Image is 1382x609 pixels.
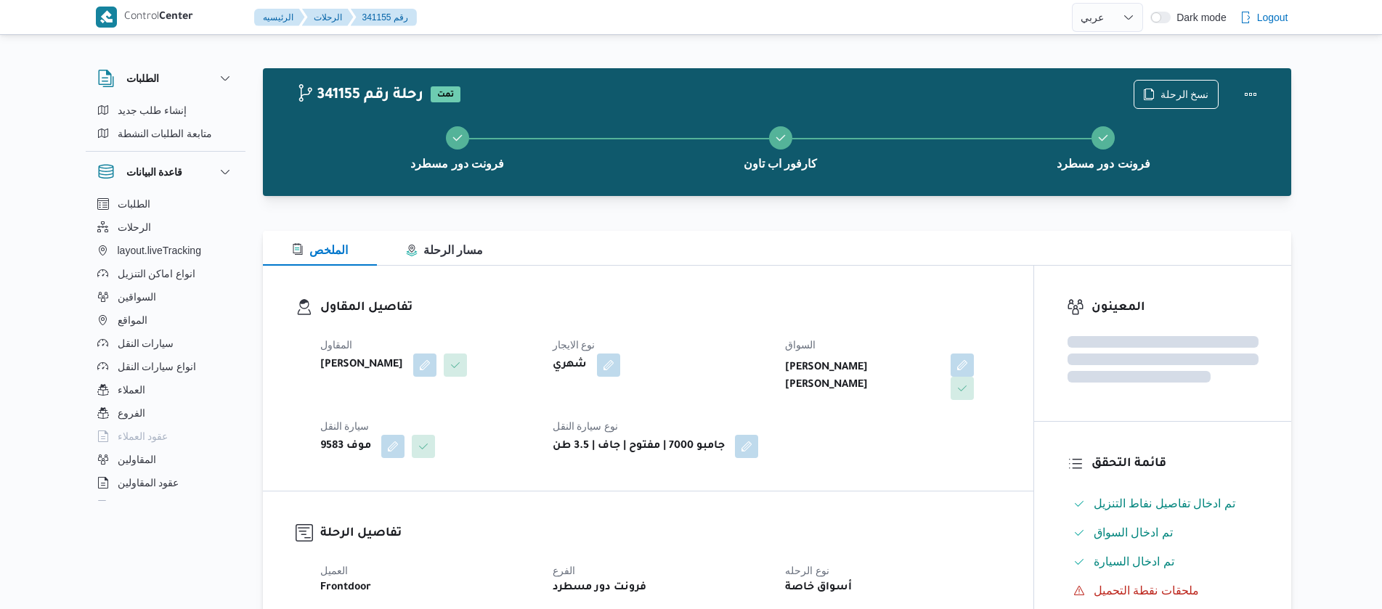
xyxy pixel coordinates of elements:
[1092,454,1259,474] h3: قائمة التحقق
[553,420,619,432] span: نوع سيارة النقل
[1057,155,1150,173] span: فرونت دور مسطرد
[785,359,940,394] b: [PERSON_NAME] [PERSON_NAME]
[320,565,348,576] span: العميل
[1094,497,1235,510] span: تم ادخال تفاصيل نفاط التنزيل
[410,155,504,173] span: فرونت دور مسطرد
[118,358,197,375] span: انواع سيارات النقل
[118,242,201,259] span: layout.liveTracking
[1257,9,1288,26] span: Logout
[1094,524,1173,541] span: تم ادخال السواق
[92,378,240,401] button: العملاء
[254,9,305,26] button: الرئيسيه
[92,494,240,518] button: اجهزة التليفون
[118,125,213,142] span: متابعة الطلبات النشطة
[744,155,818,173] span: كارفور اب تاون
[320,420,370,432] span: سيارة النقل
[92,448,240,471] button: المقاولين
[92,239,240,262] button: layout.liveTracking
[1234,3,1294,32] button: Logout
[92,285,240,308] button: السواقين
[1068,492,1259,515] button: تم ادخال تفاصيل نفاط التنزيل
[1094,553,1174,571] span: تم ادخال السيارة
[92,332,240,355] button: سيارات النقل
[86,192,245,507] div: قاعدة البيانات
[1068,579,1259,602] button: ملحقات نقطة التحميل
[118,451,156,468] span: المقاولين
[785,579,852,597] b: أسواق خاصة
[96,7,117,28] img: X8yXhbKr1z7QwAAAABJRU5ErkJggg==
[619,109,942,184] button: كارفور اب تاون
[118,265,196,282] span: انواع اماكن التنزيل
[1161,86,1209,103] span: نسخ الرحلة
[118,474,179,491] span: عقود المقاولين
[553,565,575,576] span: الفرع
[437,91,454,99] b: تمت
[1094,555,1174,568] span: تم ادخال السيارة
[86,99,245,151] div: الطلبات
[320,356,403,374] b: [PERSON_NAME]
[296,109,619,184] button: فرونت دور مسطرد
[302,9,354,26] button: الرحلات
[296,86,423,105] h2: 341155 رحلة رقم
[1092,298,1259,318] h3: المعينون
[553,339,596,351] span: نوع الايجار
[406,244,483,256] span: مسار الرحلة
[159,12,193,23] b: Center
[92,99,240,122] button: إنشاء طلب جديد
[92,192,240,216] button: الطلبات
[92,355,240,378] button: انواع سيارات النقل
[118,335,174,352] span: سيارات النقل
[118,404,145,422] span: الفروع
[15,551,61,594] iframe: chat widget
[431,86,460,102] span: تمت
[320,579,371,597] b: Frontdoor
[118,195,150,213] span: الطلبات
[118,381,145,398] span: العملاء
[320,298,1001,318] h3: تفاصيل المقاول
[118,288,156,306] span: السواقين
[118,102,187,119] span: إنشاء طلب جديد
[126,70,159,87] h3: الطلبات
[320,524,1001,544] h3: تفاصيل الرحلة
[1097,132,1109,144] svg: Step 3 is complete
[775,132,786,144] svg: Step 2 is complete
[1094,526,1173,539] span: تم ادخال السواق
[1068,550,1259,573] button: تم ادخال السيارة
[92,122,240,145] button: متابعة الطلبات النشطة
[553,438,725,455] b: جامبو 7000 | مفتوح | جاف | 3.5 طن
[1094,582,1199,600] span: ملحقات نقطة التحميل
[1134,80,1219,109] button: نسخ الرحلة
[118,218,151,236] span: الرحلات
[452,132,463,144] svg: Step 1 is complete
[553,579,646,597] b: فرونت دور مسطرد
[92,471,240,494] button: عقود المقاولين
[92,401,240,425] button: الفروع
[1094,584,1199,597] span: ملحقات نقطة التحميل
[118,311,147,329] span: المواقع
[785,565,829,576] span: نوع الرحله
[553,356,587,374] b: شهري
[320,339,352,351] span: المقاول
[320,438,371,455] b: موف 9583
[92,425,240,448] button: عقود العملاء
[92,216,240,239] button: الرحلات
[118,497,178,515] span: اجهزة التليفون
[1171,12,1226,23] span: Dark mode
[126,163,183,181] h3: قاعدة البيانات
[292,244,348,256] span: الملخص
[92,308,240,332] button: المواقع
[1068,521,1259,544] button: تم ادخال السواق
[118,428,168,445] span: عقود العملاء
[785,339,816,351] span: السواق
[351,9,417,26] button: 341155 رقم
[1094,495,1235,512] span: تم ادخال تفاصيل نفاط التنزيل
[97,70,234,87] button: الطلبات
[92,262,240,285] button: انواع اماكن التنزيل
[97,163,234,181] button: قاعدة البيانات
[942,109,1265,184] button: فرونت دور مسطرد
[1236,80,1265,109] button: Actions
